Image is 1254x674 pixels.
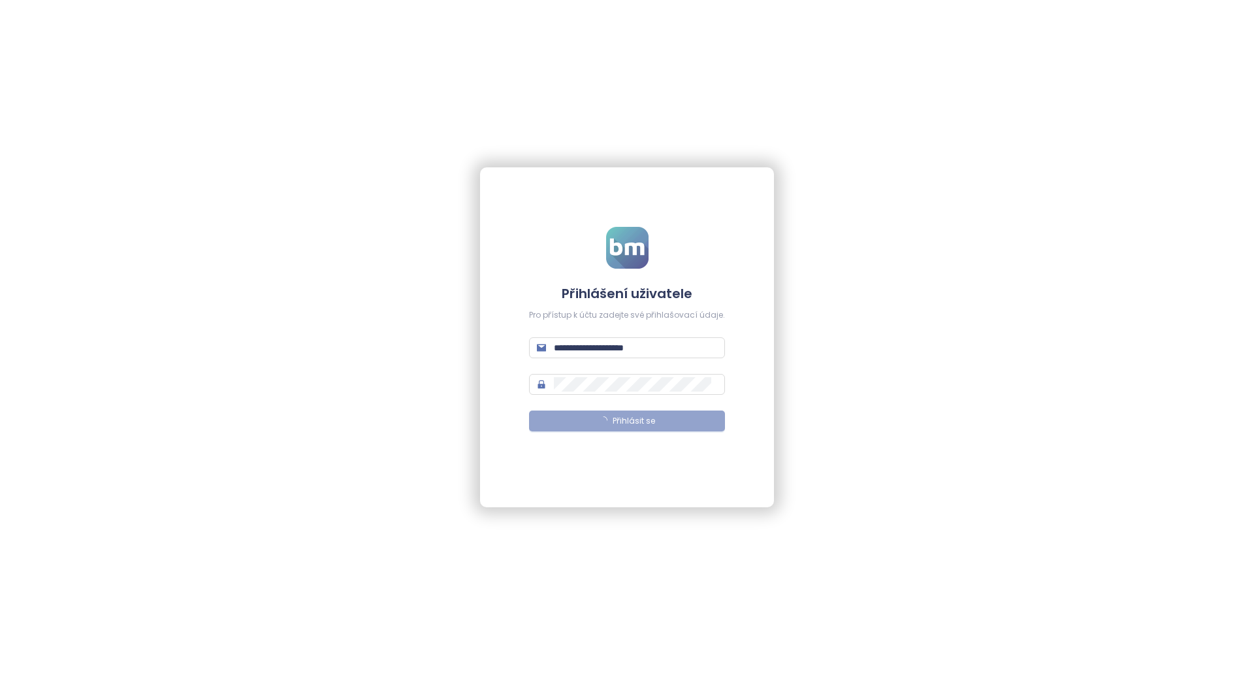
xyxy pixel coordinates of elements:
span: Přihlásit se [613,415,655,428]
span: lock [537,380,546,389]
span: mail [537,343,546,352]
button: Přihlásit se [529,411,725,431]
span: loading [600,416,607,424]
h4: Přihlášení uživatele [529,284,725,303]
div: Pro přístup k účtu zadejte své přihlašovací údaje. [529,309,725,322]
img: logo [606,227,649,269]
